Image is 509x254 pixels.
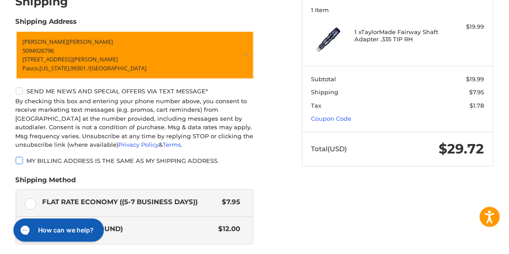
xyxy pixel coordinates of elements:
span: [PERSON_NAME] [22,38,68,46]
span: [PERSON_NAME] [68,38,113,46]
span: Subtotal [311,75,336,83]
span: 99301 / [70,64,90,72]
label: My billing address is the same as my shipping address. [16,157,254,164]
span: $1.78 [470,102,484,109]
a: Terms [163,141,181,148]
legend: Shipping Method [16,175,76,189]
span: UPS® (UPS® Ground) [42,224,214,235]
span: Shipping [311,88,339,96]
h4: 1 x TaylorMade Fairway Shaft Adapter .335 TIP RH [354,28,439,43]
a: Enter or select a different address [16,31,254,79]
iframe: Gorgias live chat messenger [9,215,107,245]
label: Send me news and special offers via text message* [16,88,254,95]
span: [US_STATE], [39,64,70,72]
legend: Shipping Address [16,17,77,31]
span: [GEOGRAPHIC_DATA] [90,64,147,72]
span: $29.72 [439,140,484,157]
a: Coupon Code [311,115,352,122]
span: 5094926796 [22,47,54,55]
span: Total (USD) [311,145,347,153]
h3: 1 Item [311,6,484,13]
span: $7.95 [217,197,240,207]
span: $7.95 [470,88,484,96]
div: $19.99 [441,22,484,31]
a: Privacy Policy [119,141,159,148]
span: $19.99 [466,75,484,83]
span: Flat Rate Economy ((5-7 Business Days)) [42,197,217,207]
span: Pasco, [22,64,39,72]
div: By checking this box and entering your phone number above, you consent to receive marketing text ... [16,97,254,149]
span: $12.00 [214,224,240,235]
span: [STREET_ADDRESS][PERSON_NAME] [22,55,118,63]
span: Tax [311,102,322,109]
